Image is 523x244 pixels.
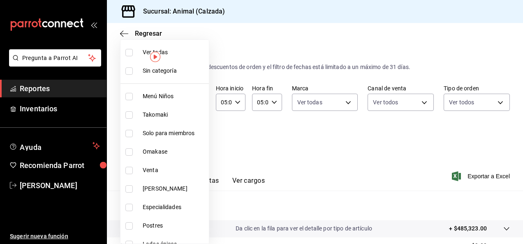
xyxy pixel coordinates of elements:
[143,48,206,57] span: Ver todas
[143,166,206,175] span: Venta
[143,110,206,119] span: Takomaki
[143,203,206,212] span: Especialidades
[143,129,206,138] span: Solo para miembros
[143,221,206,230] span: Postres
[143,147,206,156] span: Omakase
[143,67,206,75] span: Sin categoría
[150,52,160,62] img: Marcador de información sobre herramientas
[143,184,206,193] span: [PERSON_NAME]
[143,92,206,101] span: Menú Niños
